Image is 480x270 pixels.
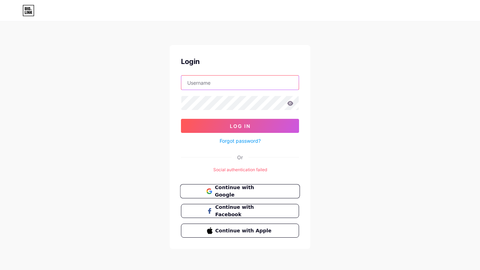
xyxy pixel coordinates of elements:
[215,227,273,234] span: Continue with Apple
[180,184,300,199] button: Continue with Google
[181,119,299,133] button: Log In
[181,167,299,173] div: Social authentication failed
[181,76,299,90] input: Username
[237,154,243,161] div: Or
[215,204,273,218] span: Continue with Facebook
[181,204,299,218] button: Continue with Facebook
[181,224,299,238] button: Continue with Apple
[220,137,261,144] a: Forgot password?
[181,184,299,198] a: Continue with Google
[215,184,273,199] span: Continue with Google
[181,56,299,67] div: Login
[230,123,251,129] span: Log In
